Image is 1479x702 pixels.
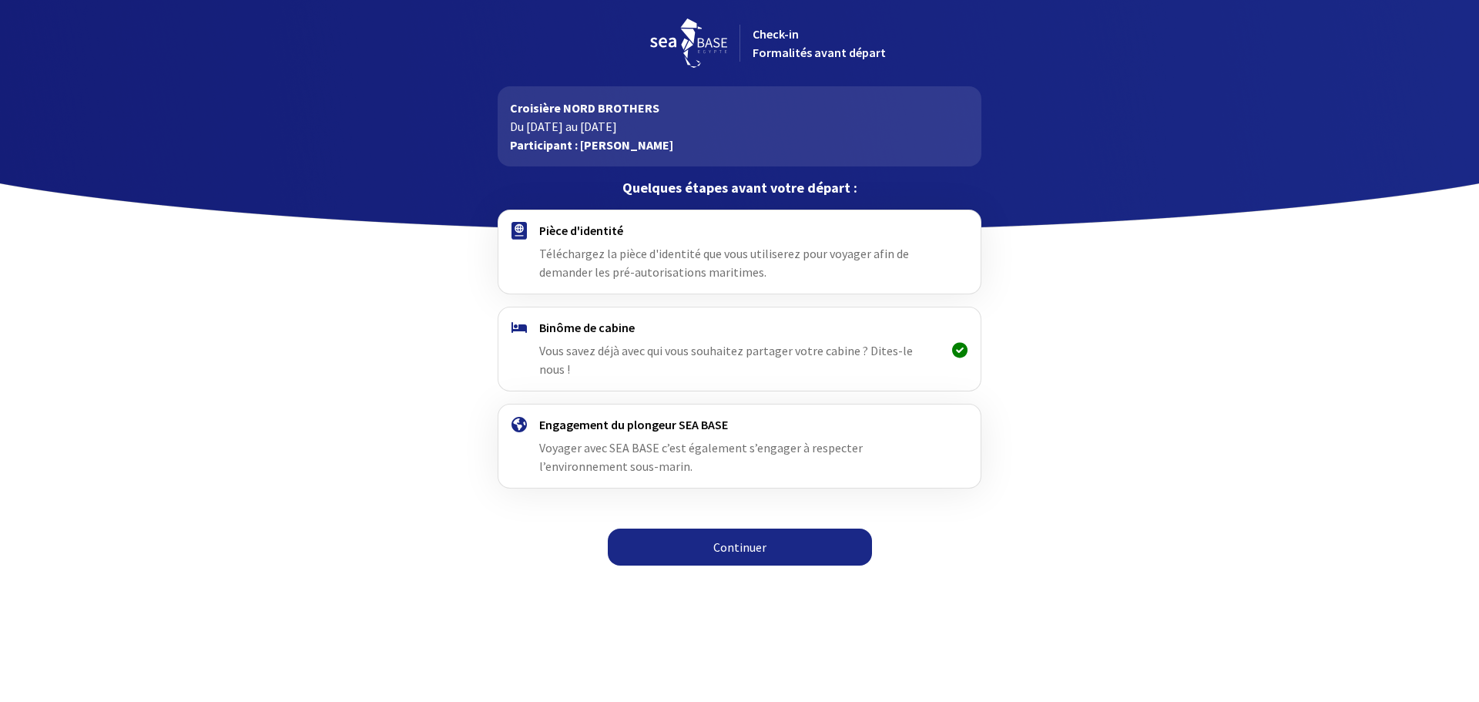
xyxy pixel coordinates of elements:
p: Quelques étapes avant votre départ : [498,179,981,197]
span: Téléchargez la pièce d'identité que vous utiliserez pour voyager afin de demander les pré-autoris... [539,246,909,280]
img: binome.svg [511,322,527,333]
h4: Engagement du plongeur SEA BASE [539,417,939,432]
p: Participant : [PERSON_NAME] [510,136,968,154]
a: Continuer [608,529,872,566]
img: logo_seabase.svg [650,18,727,68]
img: engagement.svg [511,417,527,432]
h4: Pièce d'identité [539,223,939,238]
span: Check-in Formalités avant départ [753,26,886,60]
p: Du [DATE] au [DATE] [510,117,968,136]
span: Voyager avec SEA BASE c’est également s’engager à respecter l’environnement sous-marin. [539,440,863,474]
img: passport.svg [511,222,527,240]
p: Croisière NORD BROTHERS [510,99,968,117]
span: Vous savez déjà avec qui vous souhaitez partager votre cabine ? Dites-le nous ! [539,343,913,377]
h4: Binôme de cabine [539,320,939,335]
